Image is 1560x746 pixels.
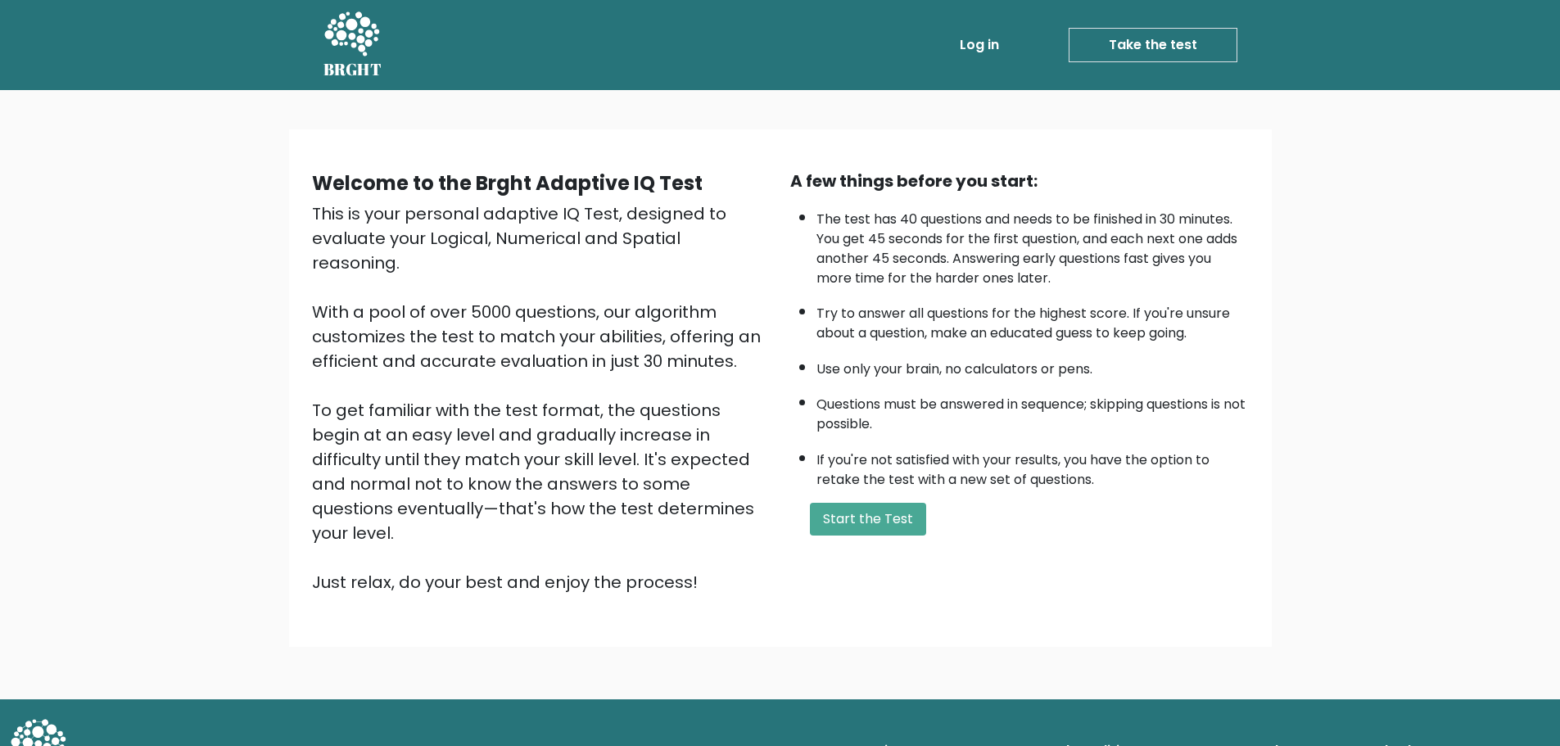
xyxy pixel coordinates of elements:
[312,201,771,595] div: This is your personal adaptive IQ Test, designed to evaluate your Logical, Numerical and Spatial ...
[816,296,1249,343] li: Try to answer all questions for the highest score. If you're unsure about a question, make an edu...
[816,351,1249,379] li: Use only your brain, no calculators or pens.
[790,169,1249,193] div: A few things before you start:
[816,201,1249,288] li: The test has 40 questions and needs to be finished in 30 minutes. You get 45 seconds for the firs...
[953,29,1006,61] a: Log in
[323,7,382,84] a: BRGHT
[810,503,926,536] button: Start the Test
[323,60,382,79] h5: BRGHT
[816,442,1249,490] li: If you're not satisfied with your results, you have the option to retake the test with a new set ...
[816,387,1249,434] li: Questions must be answered in sequence; skipping questions is not possible.
[1069,28,1237,62] a: Take the test
[312,170,703,197] b: Welcome to the Brght Adaptive IQ Test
